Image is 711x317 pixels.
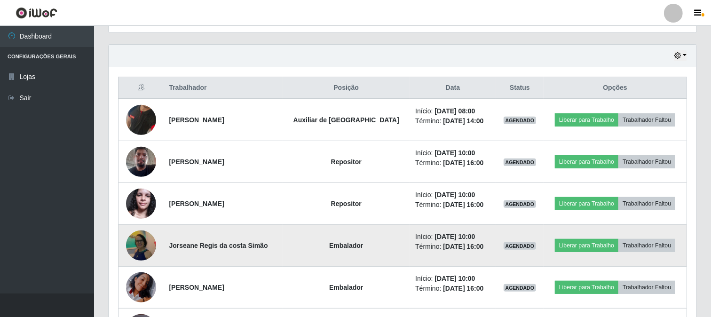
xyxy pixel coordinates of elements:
[504,242,537,250] span: AGENDADO
[169,284,224,291] strong: [PERSON_NAME]
[16,7,57,19] img: CoreUI Logo
[434,275,475,282] time: [DATE] 10:00
[443,285,483,292] time: [DATE] 16:00
[434,191,475,198] time: [DATE] 10:00
[443,159,483,166] time: [DATE] 16:00
[618,239,675,252] button: Trabalhador Faltou
[618,113,675,127] button: Trabalhador Faltou
[415,200,490,210] li: Término:
[555,239,618,252] button: Liberar para Trabalho
[126,230,156,262] img: 1681351317309.jpeg
[169,116,224,124] strong: [PERSON_NAME]
[415,106,490,116] li: Início:
[434,149,475,157] time: [DATE] 10:00
[283,77,410,99] th: Posição
[555,155,618,168] button: Liberar para Trabalho
[415,284,490,293] li: Término:
[618,155,675,168] button: Trabalhador Faltou
[329,284,363,291] strong: Embalador
[555,113,618,127] button: Liberar para Trabalho
[410,77,496,99] th: Data
[126,142,156,182] img: 1683455626958.jpeg
[169,200,224,207] strong: [PERSON_NAME]
[443,117,483,125] time: [DATE] 14:00
[504,200,537,208] span: AGENDADO
[504,284,537,292] span: AGENDADO
[331,200,362,207] strong: Repositor
[415,232,490,242] li: Início:
[496,77,544,99] th: Status
[415,158,490,168] li: Término:
[293,116,399,124] strong: Auxiliar de [GEOGRAPHIC_DATA]
[618,281,675,294] button: Trabalhador Faltou
[618,197,675,210] button: Trabalhador Faltou
[126,183,156,223] img: 1710270402081.jpeg
[443,201,483,208] time: [DATE] 16:00
[504,117,537,124] span: AGENDADO
[415,148,490,158] li: Início:
[434,233,475,240] time: [DATE] 10:00
[415,274,490,284] li: Início:
[504,158,537,166] span: AGENDADO
[443,243,483,250] time: [DATE] 16:00
[555,197,618,210] button: Liberar para Trabalho
[169,242,268,249] strong: Jorseane Regis da costa Simão
[169,158,224,166] strong: [PERSON_NAME]
[555,281,618,294] button: Liberar para Trabalho
[163,77,283,99] th: Trabalhador
[329,242,363,249] strong: Embalador
[415,190,490,200] li: Início:
[126,89,156,151] img: 1750371001902.jpeg
[544,77,687,99] th: Opções
[331,158,362,166] strong: Repositor
[126,268,156,307] img: 1738023340055.jpeg
[434,107,475,115] time: [DATE] 08:00
[415,242,490,252] li: Término:
[415,116,490,126] li: Término:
